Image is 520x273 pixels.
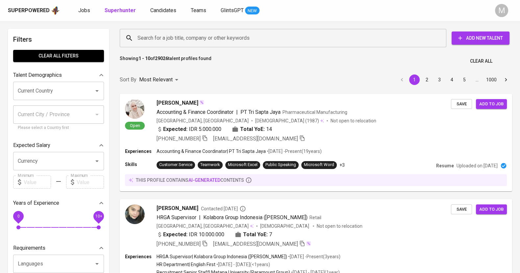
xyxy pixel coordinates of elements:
[434,74,445,85] button: Go to page 3
[13,71,62,79] p: Talent Demographics
[157,261,215,268] p: HR Department | English First
[159,162,192,168] div: Customer Service
[163,231,187,239] b: Expected:
[484,74,499,85] button: Go to page 1000
[310,215,321,220] span: Retail
[138,56,150,61] b: 1 - 10
[157,253,287,260] p: HRGA Supervisor | Kolabora Group Indonesia ([PERSON_NAME])
[260,223,310,229] span: [DEMOGRAPHIC_DATA]
[255,117,324,124] div: (1987)
[105,7,136,13] b: Superhunter
[266,125,272,133] span: 14
[306,241,311,246] img: magic_wand.svg
[13,197,104,210] div: Years of Experience
[157,117,249,124] div: [GEOGRAPHIC_DATA], [GEOGRAPHIC_DATA]
[157,99,198,107] span: [PERSON_NAME]
[245,8,260,14] span: NEW
[13,241,104,255] div: Requirements
[240,125,265,133] b: Total YoE:
[139,76,173,84] p: Most Relevant
[157,204,198,212] span: [PERSON_NAME]
[255,117,305,124] span: [DEMOGRAPHIC_DATA]
[125,253,157,260] p: Experiences
[125,148,157,155] p: Experiences
[125,161,157,168] p: Skills
[221,7,260,15] a: GlintsGPT NEW
[18,125,99,131] p: Please select a Country first
[17,214,19,219] span: 0
[470,57,492,65] span: Clear All
[501,74,511,85] button: Go to next page
[457,162,498,169] p: Uploaded on [DATE]
[127,123,143,128] span: Open
[203,214,308,220] span: Kolabora Group Indonesia ([PERSON_NAME])
[125,99,145,119] img: bac68b3b-a9c7-4bdf-bb5e-ec05c5c41c83.jpg
[495,4,508,17] div: M
[157,223,254,229] div: [GEOGRAPHIC_DATA], [GEOGRAPHIC_DATA]
[120,55,211,67] p: Showing of talent profiles found
[92,86,102,95] button: Open
[191,7,208,15] a: Teams
[200,162,220,168] div: Teamwork
[150,7,178,15] a: Candidates
[24,176,51,189] input: Value
[95,214,102,219] span: 10+
[199,100,204,105] img: magic_wand.svg
[77,176,104,189] input: Value
[18,52,99,60] span: Clear All filters
[8,6,60,15] a: Superpoweredapp logo
[92,259,102,268] button: Open
[13,139,104,152] div: Expected Salary
[191,7,206,13] span: Teams
[452,31,509,45] button: Add New Talent
[240,109,281,115] span: PT Tri Sapta Jaya
[479,206,504,213] span: Add to job
[228,162,258,168] div: Microsoft Excel
[157,109,234,115] span: Accounting & Finance Coordinator
[125,204,145,224] img: f14defe2d4d4d7314e551b1d2623125e.jpg
[201,205,246,212] span: Contacted [DATE]
[78,7,91,15] a: Jobs
[157,148,266,155] p: Accounting & Finance Coordinator | PT Tri Sapta Jaya
[157,136,201,142] span: [PHONE_NUMBER]
[451,204,472,215] button: Save
[199,214,201,221] span: |
[459,74,470,85] button: Go to page 5
[457,34,504,42] span: Add New Talent
[92,157,102,166] button: Open
[422,74,432,85] button: Go to page 2
[157,231,224,239] div: IDR 10.000.000
[221,7,244,13] span: GlintsGPT
[13,141,50,149] p: Expected Salary
[451,99,472,109] button: Save
[331,117,376,124] p: Not open to relocation
[454,206,469,213] span: Save
[13,199,59,207] p: Years of Experience
[13,69,104,82] div: Talent Demographics
[120,76,136,84] p: Sort By
[150,7,176,13] span: Candidates
[51,6,60,15] img: app logo
[13,34,104,45] h6: Filters
[339,162,345,168] p: +3
[213,241,298,247] span: [EMAIL_ADDRESS][DOMAIN_NAME]
[120,94,512,191] a: Open[PERSON_NAME]Accounting & Finance Coordinator|PT Tri Sapta JayaPharmaceutical Manufacturing[G...
[409,74,420,85] button: page 1
[287,253,340,260] p: • [DATE] - Present ( 3 years )
[157,241,201,247] span: [PHONE_NUMBER]
[265,162,296,168] div: Public Speaking
[188,178,220,183] span: AI-generated
[155,56,168,61] b: 29026
[163,125,187,133] b: Expected:
[8,7,50,14] div: Superpowered
[396,74,512,85] nav: pagination navigation
[157,125,221,133] div: IDR 5.000.000
[317,223,362,229] p: Not open to relocation
[304,162,334,168] div: Microsoft Word
[269,231,272,239] span: 7
[13,244,45,252] p: Requirements
[479,100,504,108] span: Add to job
[243,231,268,239] b: Total YoE:
[239,205,246,212] svg: By Jakarta recruiter
[476,99,507,109] button: Add to job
